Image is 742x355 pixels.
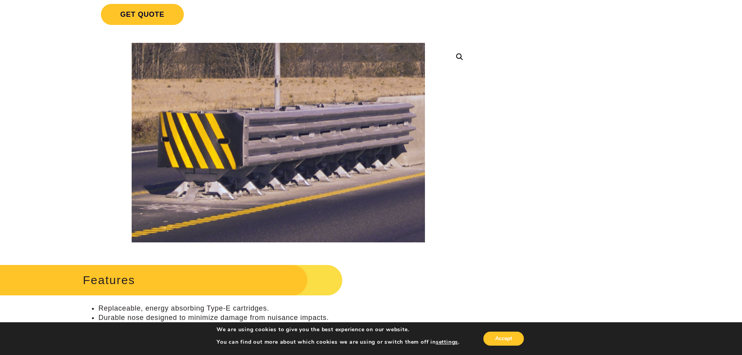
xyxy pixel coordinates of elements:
[217,339,460,346] p: You can find out more about which cookies we are using or switch them off in .
[217,326,460,333] p: We are using cookies to give you the best experience on our website.
[101,4,184,25] span: Get Quote
[99,304,474,313] li: Replaceable, energy absorbing Type-E cartridges.
[436,339,458,346] button: settings
[99,313,474,322] li: Durable nose designed to minimize damage from nuisance impacts.
[483,332,524,346] button: Accept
